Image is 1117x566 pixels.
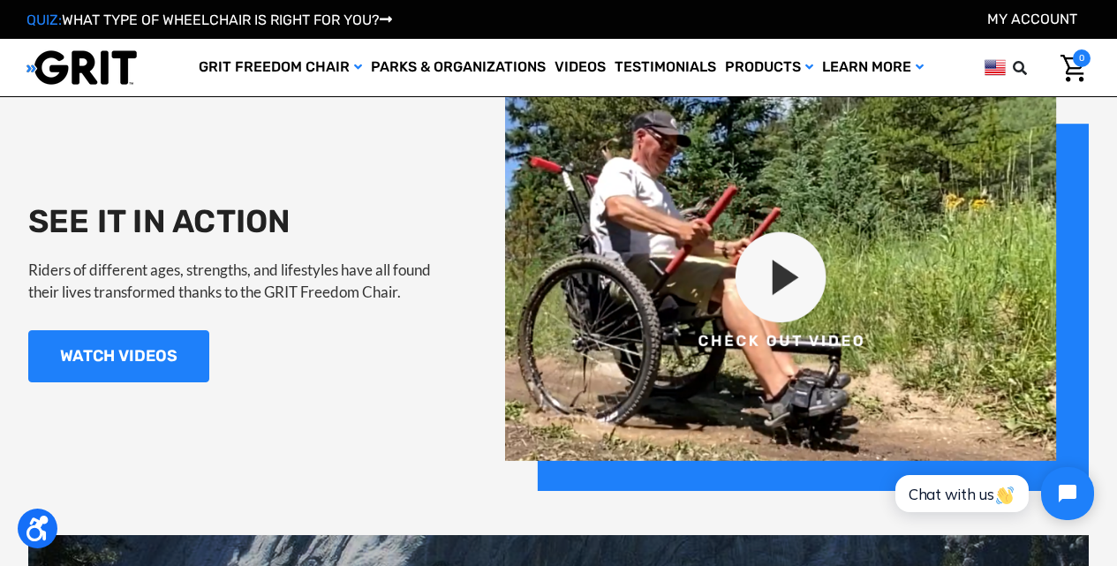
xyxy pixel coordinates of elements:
[28,259,453,304] p: Riders of different ages, strengths, and lifestyles have all found their lives transformed thanks...
[818,39,928,96] a: Learn More
[550,39,610,96] a: Videos
[721,39,818,96] a: Products
[1021,49,1047,87] input: Search
[1060,55,1086,82] img: Cart
[1047,49,1091,87] a: Cart with 0 items
[505,94,1089,491] img: group-120-2x.png
[194,39,366,96] a: GRIT Freedom Chair
[366,39,550,96] a: Parks & Organizations
[987,11,1077,27] a: Account
[239,72,335,89] span: Phone Number
[28,202,453,240] h2: SEE IT IN ACTION
[26,49,137,86] img: GRIT All-Terrain Wheelchair and Mobility Equipment
[610,39,721,96] a: Testimonials
[28,330,209,382] a: WATCH VIDEOS
[26,11,62,28] span: QUIZ:
[879,452,1109,535] iframe: Tidio Chat
[1073,49,1091,67] span: 0
[26,11,392,28] a: QUIZ:WHAT TYPE OF WHEELCHAIR IS RIGHT FOR YOU?
[985,57,1006,79] img: us.png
